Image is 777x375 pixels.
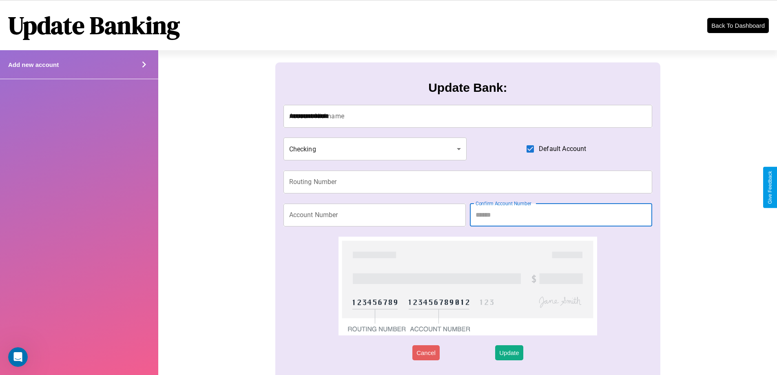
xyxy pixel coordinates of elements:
[8,61,59,68] h4: Add new account
[283,138,467,160] div: Checking
[767,171,773,204] div: Give Feedback
[8,9,180,42] h1: Update Banking
[707,18,769,33] button: Back To Dashboard
[412,345,440,360] button: Cancel
[428,81,507,95] h3: Update Bank:
[495,345,523,360] button: Update
[339,237,597,335] img: check
[476,200,531,207] label: Confirm Account Number
[539,144,586,154] span: Default Account
[8,347,28,367] iframe: Intercom live chat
